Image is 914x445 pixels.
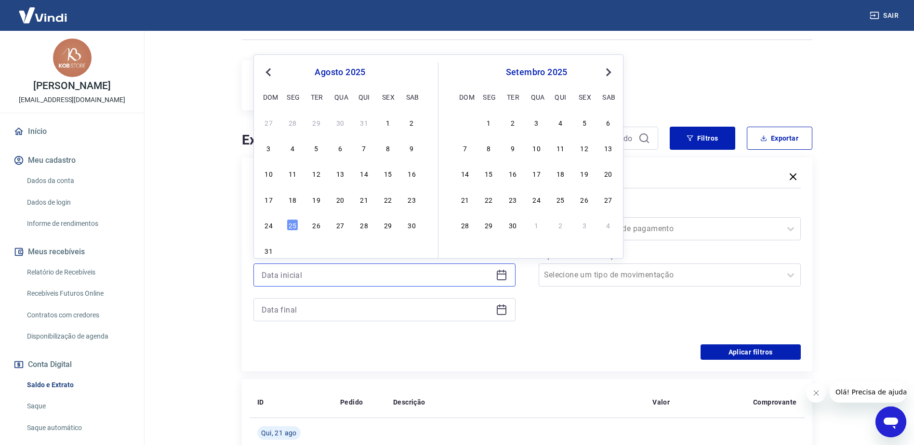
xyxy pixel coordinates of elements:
[334,91,346,103] div: qua
[555,142,566,154] div: Choose quinta-feira, 11 de setembro de 2025
[334,142,346,154] div: Choose quarta-feira, 6 de agosto de 2025
[12,150,132,171] button: Meu cadastro
[262,66,419,78] div: agosto 2025
[459,194,471,205] div: Choose domingo, 21 de setembro de 2025
[747,127,812,150] button: Exportar
[23,396,132,416] a: Saque
[507,219,518,231] div: Choose terça-feira, 30 de setembro de 2025
[257,397,264,407] p: ID
[287,194,298,205] div: Choose segunda-feira, 18 de agosto de 2025
[753,397,796,407] p: Comprovante
[287,168,298,179] div: Choose segunda-feira, 11 de agosto de 2025
[459,168,471,179] div: Choose domingo, 14 de setembro de 2025
[483,194,494,205] div: Choose segunda-feira, 22 de setembro de 2025
[602,194,614,205] div: Choose sábado, 27 de setembro de 2025
[263,194,275,205] div: Choose domingo, 17 de agosto de 2025
[382,91,394,103] div: sex
[579,168,590,179] div: Choose sexta-feira, 19 de setembro de 2025
[555,91,566,103] div: qui
[287,91,298,103] div: seg
[670,127,735,150] button: Filtros
[287,219,298,231] div: Choose segunda-feira, 25 de agosto de 2025
[23,214,132,234] a: Informe de rendimentos
[507,117,518,128] div: Choose terça-feira, 2 de setembro de 2025
[311,91,322,103] div: ter
[263,66,274,78] button: Previous Month
[334,194,346,205] div: Choose quarta-feira, 20 de agosto de 2025
[263,142,275,154] div: Choose domingo, 3 de agosto de 2025
[358,194,370,205] div: Choose quinta-feira, 21 de agosto de 2025
[311,245,322,256] div: Choose terça-feira, 2 de setembro de 2025
[382,194,394,205] div: Choose sexta-feira, 22 de agosto de 2025
[287,117,298,128] div: Choose segunda-feira, 28 de julho de 2025
[406,117,418,128] div: Choose sábado, 2 de agosto de 2025
[23,193,132,212] a: Dados de login
[507,142,518,154] div: Choose terça-feira, 9 de setembro de 2025
[382,168,394,179] div: Choose sexta-feira, 15 de agosto de 2025
[541,204,799,215] label: Forma de Pagamento
[334,117,346,128] div: Choose quarta-feira, 30 de julho de 2025
[12,0,74,30] img: Vindi
[382,142,394,154] div: Choose sexta-feira, 8 de agosto de 2025
[382,219,394,231] div: Choose sexta-feira, 29 de agosto de 2025
[483,168,494,179] div: Choose segunda-feira, 15 de setembro de 2025
[406,194,418,205] div: Choose sábado, 23 de agosto de 2025
[483,142,494,154] div: Choose segunda-feira, 8 de setembro de 2025
[358,91,370,103] div: qui
[531,168,543,179] div: Choose quarta-feira, 17 de setembro de 2025
[459,219,471,231] div: Choose domingo, 28 de setembro de 2025
[382,117,394,128] div: Choose sexta-feira, 1 de agosto de 2025
[531,194,543,205] div: Choose quarta-feira, 24 de setembro de 2025
[483,219,494,231] div: Choose segunda-feira, 29 de setembro de 2025
[458,115,615,232] div: month 2025-09
[263,168,275,179] div: Choose domingo, 10 de agosto de 2025
[242,131,502,150] h4: Extrato
[868,7,902,25] button: Sair
[287,245,298,256] div: Choose segunda-feira, 1 de setembro de 2025
[531,117,543,128] div: Choose quarta-feira, 3 de setembro de 2025
[807,383,826,403] iframe: Fechar mensagem
[602,117,614,128] div: Choose sábado, 6 de setembro de 2025
[555,168,566,179] div: Choose quinta-feira, 18 de setembro de 2025
[311,168,322,179] div: Choose terça-feira, 12 de agosto de 2025
[531,91,543,103] div: qua
[507,194,518,205] div: Choose terça-feira, 23 de setembro de 2025
[483,91,494,103] div: seg
[311,117,322,128] div: Choose terça-feira, 29 de julho de 2025
[579,91,590,103] div: sex
[358,219,370,231] div: Choose quinta-feira, 28 de agosto de 2025
[263,219,275,231] div: Choose domingo, 24 de agosto de 2025
[875,406,906,437] iframe: Botão para abrir a janela de mensagens
[483,117,494,128] div: Choose segunda-feira, 1 de setembro de 2025
[19,95,125,105] p: [EMAIL_ADDRESS][DOMAIN_NAME]
[531,219,543,231] div: Choose quarta-feira, 1 de outubro de 2025
[406,168,418,179] div: Choose sábado, 16 de agosto de 2025
[311,219,322,231] div: Choose terça-feira, 26 de agosto de 2025
[261,428,297,438] span: Qui, 21 ago
[555,219,566,231] div: Choose quinta-feira, 2 de outubro de 2025
[53,39,92,77] img: a6649c48-12c3-46fb-91a8-15a4dc4ecda3.jpeg
[33,81,110,91] p: [PERSON_NAME]
[406,219,418,231] div: Choose sábado, 30 de agosto de 2025
[652,397,670,407] p: Valor
[23,375,132,395] a: Saldo e Extrato
[6,7,81,14] span: Olá! Precisa de ajuda?
[23,284,132,303] a: Recebíveis Futuros Online
[358,117,370,128] div: Choose quinta-feira, 31 de julho de 2025
[23,305,132,325] a: Contratos com credores
[311,194,322,205] div: Choose terça-feira, 19 de agosto de 2025
[334,168,346,179] div: Choose quarta-feira, 13 de agosto de 2025
[458,66,615,78] div: setembro 2025
[340,397,363,407] p: Pedido
[531,142,543,154] div: Choose quarta-feira, 10 de setembro de 2025
[23,418,132,438] a: Saque automático
[602,168,614,179] div: Choose sábado, 20 de setembro de 2025
[602,219,614,231] div: Choose sábado, 4 de outubro de 2025
[701,344,801,360] button: Aplicar filtros
[263,245,275,256] div: Choose domingo, 31 de agosto de 2025
[358,142,370,154] div: Choose quinta-feira, 7 de agosto de 2025
[555,194,566,205] div: Choose quinta-feira, 25 de setembro de 2025
[358,168,370,179] div: Choose quinta-feira, 14 de agosto de 2025
[263,91,275,103] div: dom
[12,241,132,262] button: Meus recebíveis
